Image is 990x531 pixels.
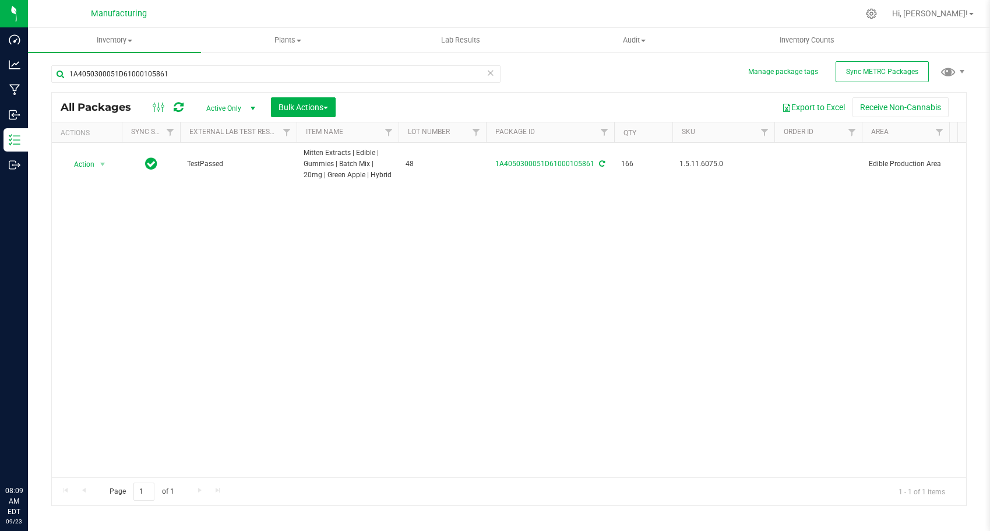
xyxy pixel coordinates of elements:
[61,129,117,137] div: Actions
[889,483,954,500] span: 1 - 1 of 1 items
[64,156,95,173] span: Action
[61,101,143,114] span: All Packages
[189,128,281,136] a: External Lab Test Result
[721,28,894,52] a: Inventory Counts
[5,517,23,526] p: 09/23
[679,159,767,170] span: 1.5.11.6075.0
[467,122,486,142] a: Filter
[131,128,176,136] a: Sync Status
[846,68,918,76] span: Sync METRC Packages
[9,159,20,171] inline-svg: Outbound
[133,483,154,501] input: 1
[597,160,605,168] span: Sync from Compliance System
[930,122,949,142] a: Filter
[548,28,721,52] a: Audit
[5,486,23,517] p: 08:09 AM EDT
[9,59,20,71] inline-svg: Analytics
[100,483,184,501] span: Page of 1
[595,122,614,142] a: Filter
[871,128,889,136] a: Area
[12,438,47,473] iframe: Resource center
[623,129,636,137] a: Qty
[9,34,20,45] inline-svg: Dashboard
[96,156,110,173] span: select
[852,97,949,117] button: Receive Non-Cannabis
[548,35,720,45] span: Audit
[279,103,328,112] span: Bulk Actions
[202,35,374,45] span: Plants
[304,147,392,181] span: Mitten Extracts | Edible | Gummies | Batch Mix | 20mg | Green Apple | Hybrid
[271,97,336,117] button: Bulk Actions
[682,128,695,136] a: SKU
[774,97,852,117] button: Export to Excel
[495,128,535,136] a: Package ID
[755,122,774,142] a: Filter
[843,122,862,142] a: Filter
[784,128,813,136] a: Order Id
[495,160,594,168] a: 1A4050300051D61000105861
[145,156,157,172] span: In Sync
[408,128,450,136] a: Lot Number
[9,134,20,146] inline-svg: Inventory
[91,9,147,19] span: Manufacturing
[869,159,942,170] span: Edible Production Area
[621,159,665,170] span: 166
[374,28,547,52] a: Lab Results
[201,28,374,52] a: Plants
[892,9,968,18] span: Hi, [PERSON_NAME]!
[864,8,879,19] div: Manage settings
[764,35,850,45] span: Inventory Counts
[28,28,201,52] a: Inventory
[836,61,929,82] button: Sync METRC Packages
[425,35,496,45] span: Lab Results
[28,35,201,45] span: Inventory
[9,109,20,121] inline-svg: Inbound
[379,122,399,142] a: Filter
[748,67,818,77] button: Manage package tags
[9,84,20,96] inline-svg: Manufacturing
[306,128,343,136] a: Item Name
[161,122,180,142] a: Filter
[406,159,479,170] span: 48
[277,122,297,142] a: Filter
[51,65,501,83] input: Search Package ID, Item Name, SKU, Lot or Part Number...
[187,159,290,170] span: TestPassed
[487,65,495,80] span: Clear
